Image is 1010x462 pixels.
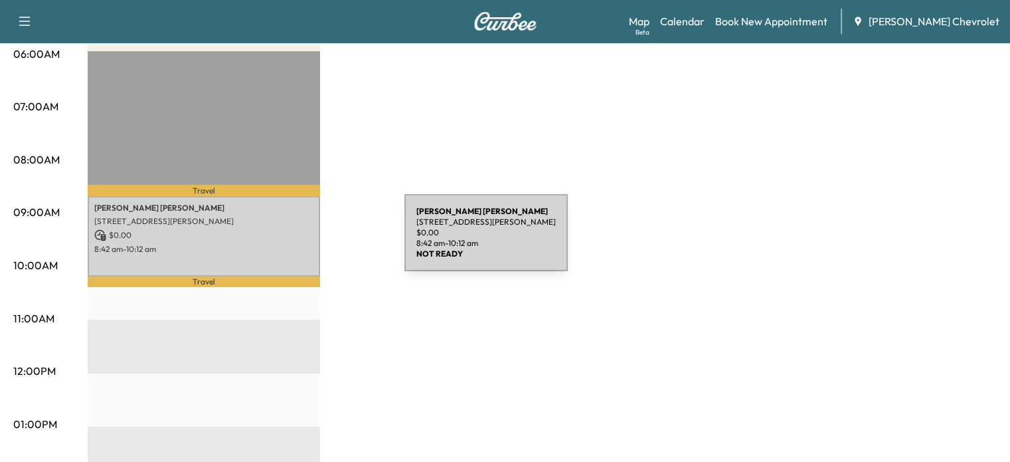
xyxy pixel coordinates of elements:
[635,27,649,37] div: Beta
[869,13,999,29] span: [PERSON_NAME] Chevrolet
[13,152,60,168] p: 08:00AM
[629,13,649,29] a: MapBeta
[13,257,58,273] p: 10:00AM
[94,203,313,213] p: [PERSON_NAME] [PERSON_NAME]
[94,216,313,227] p: [STREET_ADDRESS][PERSON_NAME]
[94,244,313,255] p: 8:42 am - 10:12 am
[13,363,56,379] p: 12:00PM
[94,229,313,241] p: $ 0.00
[88,277,320,287] p: Travel
[88,185,320,195] p: Travel
[13,416,57,432] p: 01:00PM
[715,13,827,29] a: Book New Appointment
[13,204,60,220] p: 09:00AM
[13,46,60,62] p: 06:00AM
[660,13,705,29] a: Calendar
[13,310,54,326] p: 11:00AM
[473,12,537,31] img: Curbee Logo
[13,98,58,114] p: 07:00AM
